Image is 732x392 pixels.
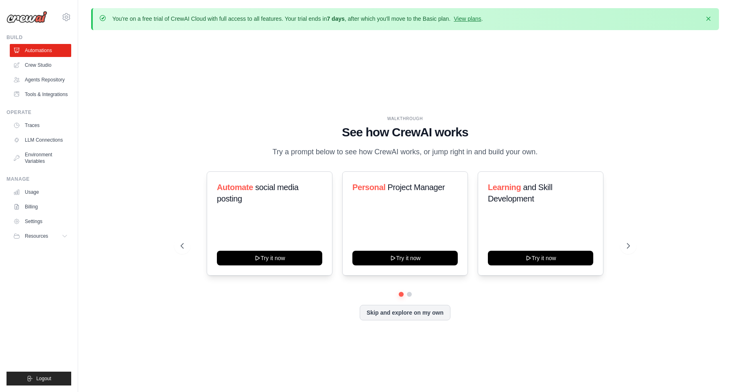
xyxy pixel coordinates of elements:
button: Skip and explore on my own [360,305,450,320]
a: LLM Connections [10,134,71,147]
a: Billing [10,200,71,213]
a: Settings [10,215,71,228]
button: Try it now [488,251,593,265]
a: Usage [10,186,71,199]
span: social media posting [217,183,299,203]
span: Personal [352,183,385,192]
a: Tools & Integrations [10,88,71,101]
p: Try a prompt below to see how CrewAI works, or jump right in and build your own. [269,146,542,158]
img: Logo [7,11,47,23]
div: WALKTHROUGH [181,116,630,122]
span: Project Manager [387,183,445,192]
a: Environment Variables [10,148,71,168]
div: Operate [7,109,71,116]
a: Automations [10,44,71,57]
div: Manage [7,176,71,182]
a: View plans [454,15,481,22]
strong: 7 days [327,15,345,22]
span: Automate [217,183,253,192]
a: Agents Repository [10,73,71,86]
p: You're on a free trial of CrewAI Cloud with full access to all features. Your trial ends in , aft... [112,15,483,23]
span: Resources [25,233,48,239]
button: Logout [7,372,71,385]
button: Try it now [352,251,458,265]
span: and Skill Development [488,183,552,203]
span: Learning [488,183,521,192]
h1: See how CrewAI works [181,125,630,140]
button: Resources [10,230,71,243]
button: Try it now [217,251,322,265]
div: Build [7,34,71,41]
span: Logout [36,375,51,382]
a: Traces [10,119,71,132]
a: Crew Studio [10,59,71,72]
